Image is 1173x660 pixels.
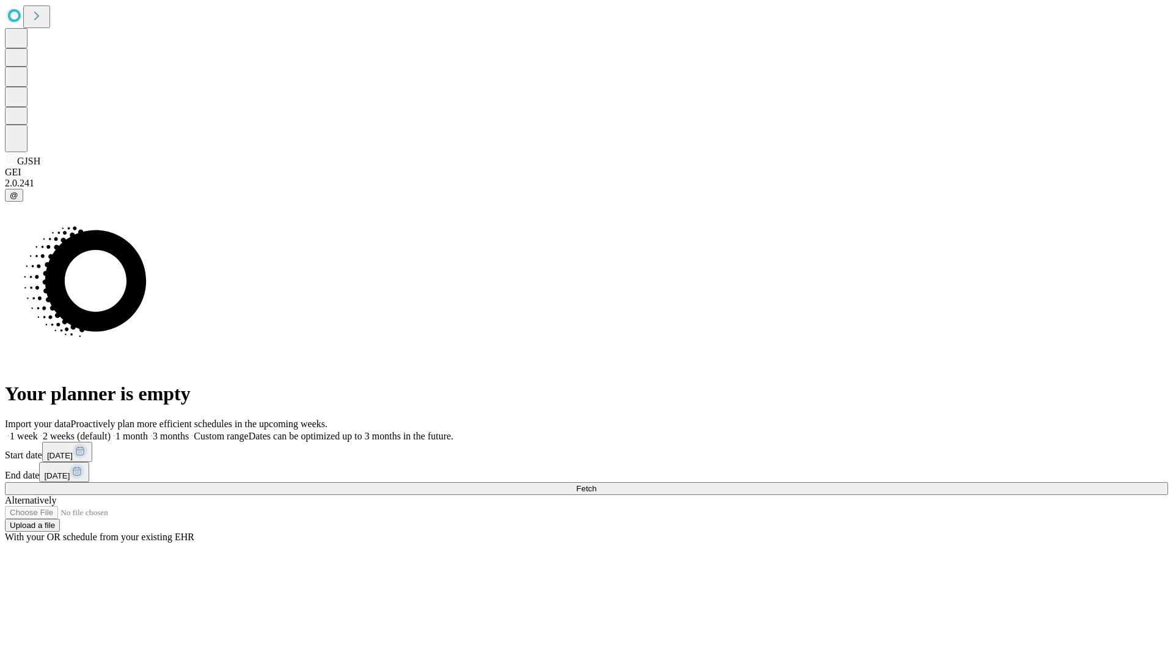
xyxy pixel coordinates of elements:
span: Dates can be optimized up to 3 months in the future. [249,431,453,441]
span: 2 weeks (default) [43,431,111,441]
span: 1 month [115,431,148,441]
div: GEI [5,167,1168,178]
button: [DATE] [39,462,89,482]
button: [DATE] [42,442,92,462]
div: 2.0.241 [5,178,1168,189]
button: @ [5,189,23,202]
span: Import your data [5,419,71,429]
h1: Your planner is empty [5,383,1168,405]
button: Fetch [5,482,1168,495]
span: [DATE] [47,451,73,460]
span: 3 months [153,431,189,441]
span: [DATE] [44,471,70,480]
span: GJSH [17,156,40,166]
span: @ [10,191,18,200]
span: Custom range [194,431,248,441]
span: With your OR schedule from your existing EHR [5,532,194,542]
span: Alternatively [5,495,56,505]
button: Upload a file [5,519,60,532]
span: Fetch [576,484,596,493]
div: End date [5,462,1168,482]
span: 1 week [10,431,38,441]
span: Proactively plan more efficient schedules in the upcoming weeks. [71,419,327,429]
div: Start date [5,442,1168,462]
